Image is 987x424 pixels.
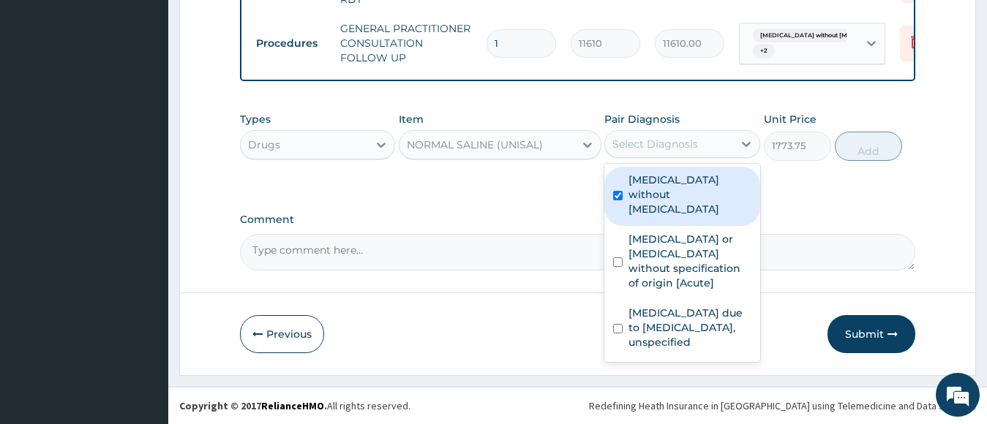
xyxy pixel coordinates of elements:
[827,315,915,353] button: Submit
[753,44,775,58] span: + 2
[240,315,324,353] button: Previous
[240,7,275,42] div: Minimize live chat window
[764,112,817,126] label: Unit Price
[589,398,976,413] div: Redefining Heath Insurance in [GEOGRAPHIC_DATA] using Telemedicine and Data Science!
[628,232,751,290] label: [MEDICAL_DATA] or [MEDICAL_DATA] without specification of origin [Acute]
[835,132,902,161] button: Add
[261,399,324,412] a: RelianceHMO
[612,137,698,151] div: Select Diagnosis
[248,137,280,152] div: Drugs
[85,122,202,270] span: We're online!
[399,112,424,126] label: Item
[76,82,246,101] div: Chat with us now
[179,399,327,412] strong: Copyright © 2017 .
[27,73,59,110] img: d_794563401_company_1708531726252_794563401
[753,29,901,43] span: [MEDICAL_DATA] without [MEDICAL_DATA]
[407,137,543,152] div: NORMAL SALINE (UNISAL)
[628,173,751,216] label: [MEDICAL_DATA] without [MEDICAL_DATA]
[7,275,279,326] textarea: Type your message and hit 'Enter'
[168,387,987,424] footer: All rights reserved.
[249,30,333,57] td: Procedures
[333,14,479,72] td: GENERAL PRACTITIONER CONSULTATION FOLLOW UP
[604,112,680,126] label: Pair Diagnosis
[240,113,271,126] label: Types
[240,213,916,226] label: Comment
[628,306,751,349] label: [MEDICAL_DATA] due to [MEDICAL_DATA], unspecified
